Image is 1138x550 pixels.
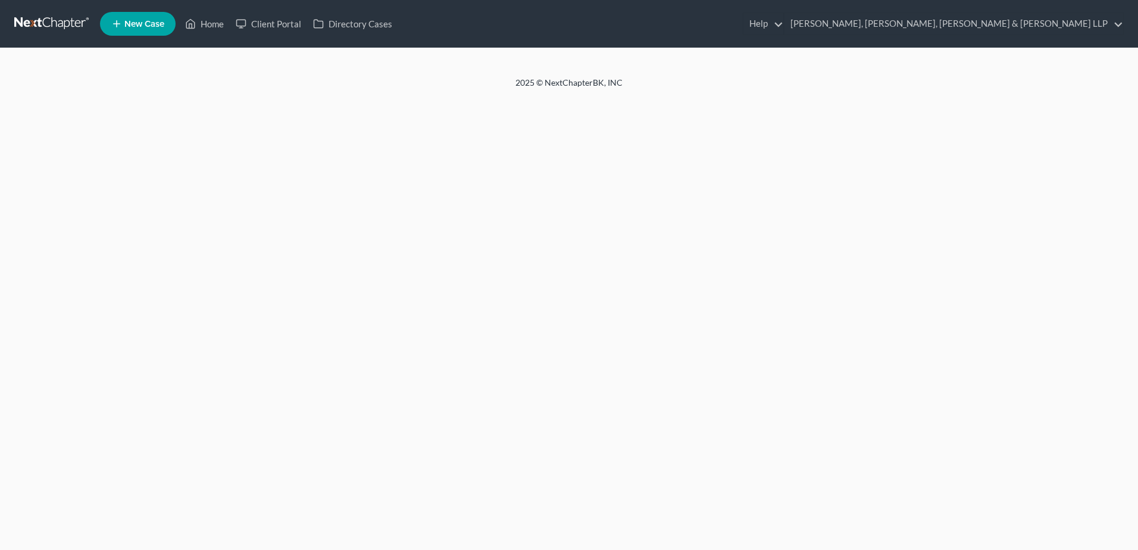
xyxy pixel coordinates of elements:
new-legal-case-button: New Case [100,12,176,36]
a: Client Portal [230,13,307,35]
a: Help [743,13,783,35]
a: Directory Cases [307,13,398,35]
a: Home [179,13,230,35]
div: 2025 © NextChapterBK, INC [230,77,908,98]
a: [PERSON_NAME], [PERSON_NAME], [PERSON_NAME] & [PERSON_NAME] LLP [784,13,1123,35]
